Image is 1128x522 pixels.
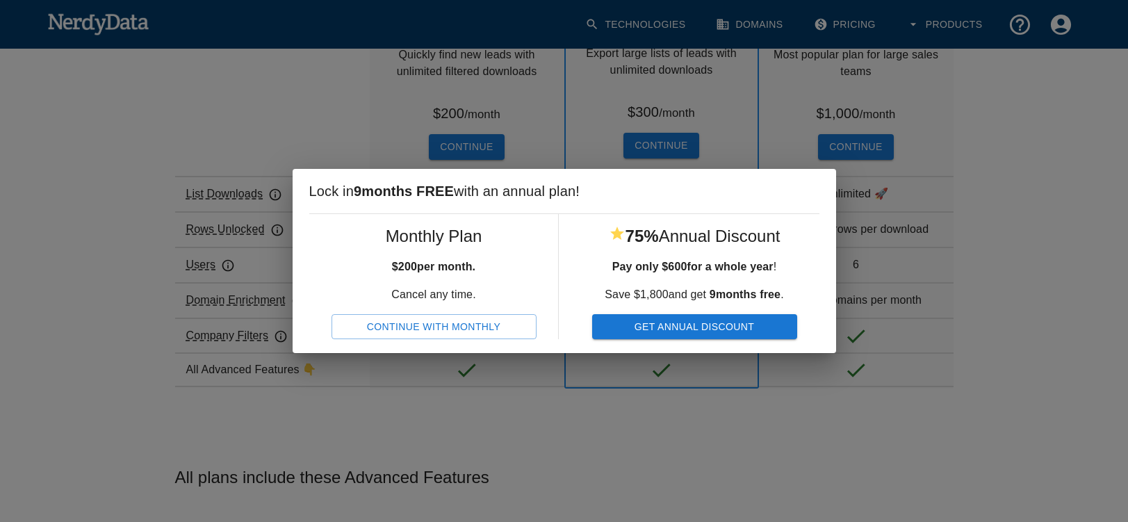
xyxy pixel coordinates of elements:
b: 9 months free [710,288,780,300]
b: Pay only $ 600 for a whole year [612,261,774,272]
p: Cancel any time. [332,286,537,303]
p: Save $ 1,800 and get . [592,286,797,303]
b: 75% [626,227,659,245]
button: Get Annual Discount [592,314,797,340]
button: Continue With Monthly [332,314,537,340]
b: $ 200 per month. [392,261,475,272]
p: ! [592,259,797,275]
h2: Lock in with an annual plan! [293,169,836,213]
h5: Monthly Plan [332,225,537,247]
b: 9 months FREE [354,183,454,199]
h5: Annual Discount [592,225,797,247]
